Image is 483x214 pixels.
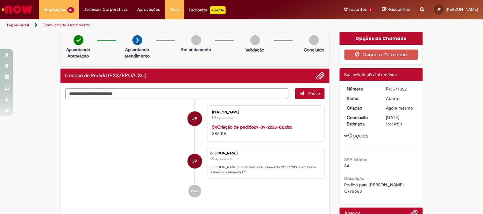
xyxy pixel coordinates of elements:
button: Enviar [295,88,325,99]
img: check-circle-green.png [74,35,83,45]
div: Jessica de Oliveira Parenti [188,154,202,169]
b: Descrição [344,176,365,181]
span: JP [437,7,441,11]
span: Rascunhos [388,6,411,12]
p: Concluído [304,47,324,53]
div: R13577322 [386,86,416,92]
div: 29/09/2025 14:34:49 [386,105,416,111]
p: +GenAi [210,6,226,14]
span: S4 [344,163,350,169]
button: Adicionar anexos [316,72,325,80]
div: 886 KB [212,124,318,137]
span: Favoritos [349,6,367,13]
textarea: Digite sua mensagem aqui... [65,88,289,99]
ul: Trilhas de página [5,19,317,31]
span: Requisições [44,6,66,13]
p: Aguardando Aprovação [63,46,94,59]
b: SAP Interim [344,157,368,162]
span: [PERSON_NAME] [446,7,478,12]
div: [PERSON_NAME] [210,151,321,155]
div: [PERSON_NAME] [212,110,318,114]
span: JP [193,111,197,126]
a: S4Criação de pedido29-09-2025-02.xlsx [212,124,292,130]
ul: Histórico de tíquete [65,99,325,204]
img: img-circle-grey.png [250,35,260,45]
div: Opções do Chamado [340,32,423,45]
dt: Status [342,95,381,102]
time: 29/09/2025 14:34:46 [217,116,234,120]
p: [PERSON_NAME]! Recebemos seu chamado R13577322 e em breve estaremos atuando. [210,165,321,175]
span: More [170,6,180,13]
img: ServiceNow [1,3,33,16]
span: Agora mesmo [217,116,234,120]
span: Agora mesmo [386,105,413,111]
a: Rascunhos [382,7,411,13]
div: Padroniza [189,6,226,14]
span: 1 [368,7,373,13]
p: Aguardando atendimento [122,46,153,59]
dt: Conclusão Estimada [342,114,381,127]
img: img-circle-grey.png [191,35,201,45]
a: Formulário de Atendimento [43,23,90,28]
h2: Criação de Pedido (PSS/RPO/CSC) Histórico de tíquete [65,73,147,79]
span: Sua solicitação foi enviada [344,72,397,77]
dt: Número [342,86,381,92]
span: Enviar [308,91,321,97]
dt: Criação [342,105,381,111]
a: Página inicial [7,23,29,28]
span: 22 [67,7,74,13]
img: img-circle-grey.png [309,35,319,45]
p: Validação [246,47,265,53]
div: Aberto [386,95,416,102]
span: Aprovações [138,6,160,13]
span: Despesas Corporativas [84,6,128,13]
li: Jessica de Oliveira Parenti [65,148,325,178]
div: Jessica de Oliveira Parenti [188,111,202,126]
span: Pedido para [PERSON_NAME] C775663 [344,182,405,194]
span: JP [193,154,197,169]
p: Em andamento [181,46,211,53]
img: arrow-next.png [132,35,142,45]
button: Cancelar Chamado [344,50,418,60]
span: Agora mesmo [215,157,232,161]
